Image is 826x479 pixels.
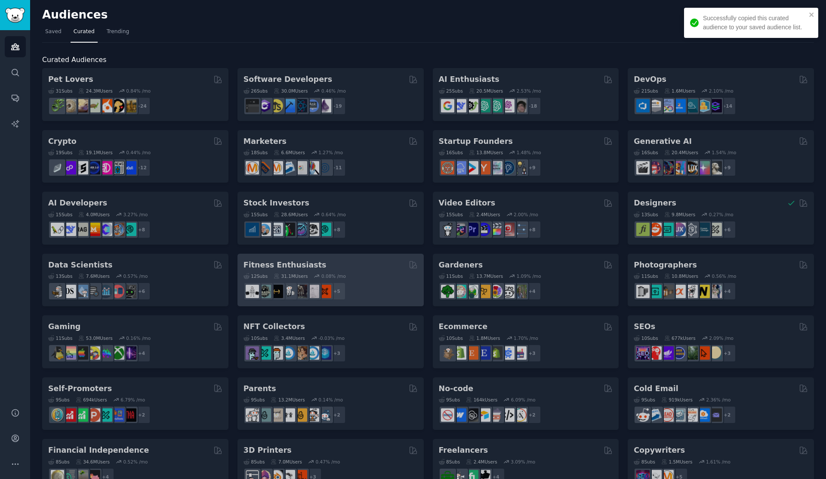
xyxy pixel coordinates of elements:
a: Saved [42,25,65,43]
span: Curated [74,28,95,36]
a: Trending [104,25,132,43]
span: Saved [45,28,62,36]
a: Curated [71,25,98,43]
button: close [809,11,815,18]
div: Successfully copied this curated audience to your saved audience list. [703,14,806,32]
img: GummySearch logo [5,8,25,23]
h2: Audiences [42,8,744,22]
span: Curated Audiences [42,55,106,65]
span: Trending [107,28,129,36]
